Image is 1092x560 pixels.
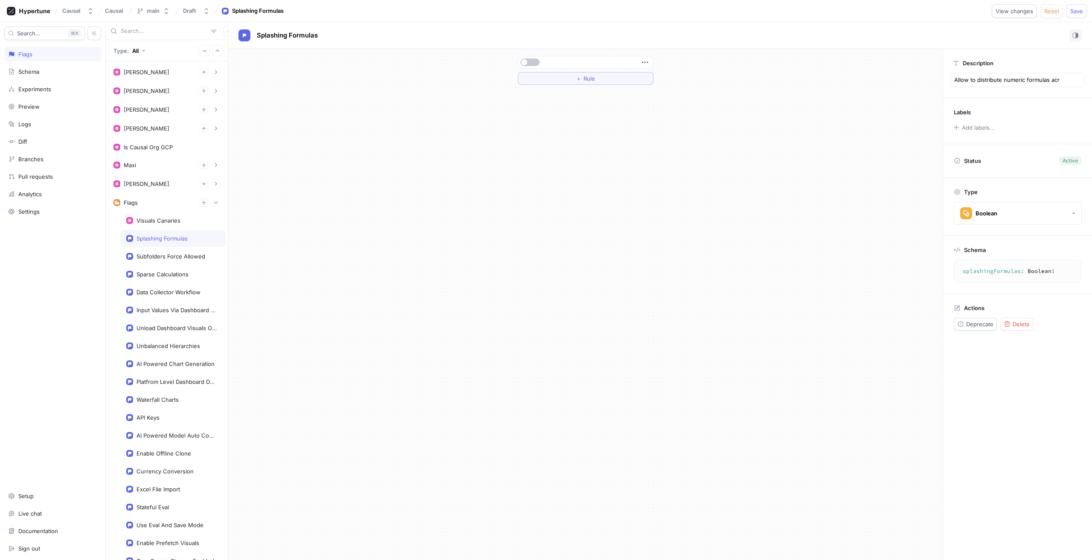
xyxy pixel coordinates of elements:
[113,47,129,54] p: Type:
[1040,4,1063,18] button: Reset
[996,9,1033,14] span: View changes
[136,450,191,457] div: Enable Offline Clone
[136,504,169,511] div: Stateful Eval
[18,103,40,110] div: Preview
[18,121,31,128] div: Logs
[136,289,200,296] div: Data Collector Workflow
[962,125,995,131] div: Add labels...
[18,191,42,197] div: Analytics
[18,173,53,180] div: Pull requests
[199,45,210,56] button: Expand all
[124,180,169,187] div: [PERSON_NAME]
[132,47,139,54] div: All
[951,122,997,133] button: Add labels...
[18,138,27,145] div: Diff
[136,468,194,475] div: Currency Conversion
[121,27,207,35] input: Search...
[992,4,1037,18] button: View changes
[147,7,160,15] div: main
[954,318,997,331] button: Deprecate
[183,7,196,15] div: Draft
[958,264,1077,279] textarea: splashingFormulas: Boolean!
[576,76,581,81] span: ＋
[964,247,986,253] p: Schema
[976,210,997,217] div: Boolean
[18,528,58,534] div: Documentation
[4,524,101,538] a: Documentation
[1063,157,1078,165] div: Active
[212,45,223,56] button: Collapse all
[136,396,179,403] div: Waterfall Charts
[124,144,173,151] div: Is Causal Org GCP
[62,7,80,15] div: Causal
[133,4,173,18] button: main
[1070,9,1083,14] span: Save
[18,208,40,215] div: Settings
[110,43,148,58] button: Type: All
[136,360,215,367] div: AI Powered Chart Generation
[124,69,169,75] div: [PERSON_NAME]
[124,199,138,206] div: Flags
[17,31,41,36] span: Search...
[124,106,169,113] div: [PERSON_NAME]
[136,342,200,349] div: Unbalanced Hierarchies
[136,307,217,313] div: Input Values Via Dashboard Access Type
[232,7,284,15] div: Splashing Formulas
[584,76,595,81] span: Rule
[136,378,217,385] div: Platfrom Level Dashboard Demoware
[105,8,123,14] span: Causal
[1000,318,1033,331] button: Delete
[18,510,42,517] div: Live chat
[1066,4,1087,18] button: Save
[257,32,318,39] span: Splashing Formulas
[136,271,189,278] div: Sparse Calculations
[136,235,188,242] div: Splashing Formulas
[124,125,169,132] div: [PERSON_NAME]
[518,72,653,85] button: ＋Rule
[18,156,44,162] div: Branches
[1013,322,1030,327] span: Delete
[124,162,136,168] div: Maxi
[59,4,97,18] button: Causal
[1044,9,1059,14] span: Reset
[136,486,180,493] div: Excel File Import
[136,217,180,224] div: Visuals Canaries
[954,202,1082,225] button: Boolean
[4,26,85,40] button: Search...K
[964,305,985,311] p: Actions
[180,4,213,18] button: Draft
[136,325,217,331] div: Unload Dashboard Visuals Out Of View
[68,29,81,38] div: K
[18,51,32,58] div: Flags
[18,68,39,75] div: Schema
[136,432,217,439] div: AI Powered Model Auto Completion
[954,109,971,116] p: Labels
[136,253,205,260] div: Subfolders Force Allowed
[964,189,978,195] p: Type
[136,522,203,528] div: Use Eval And Save Mode
[136,414,160,421] div: API Keys
[18,545,40,552] div: Sign out
[964,155,981,167] p: Status
[136,540,199,546] div: Enable Prefetch Visuals
[18,493,34,499] div: Setup
[963,60,993,67] p: Description
[966,322,993,327] span: Deprecate
[950,73,1085,87] textarea: Allow to distribute numeric formulas acr
[124,87,169,94] div: [PERSON_NAME]
[18,86,51,93] div: Experiments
